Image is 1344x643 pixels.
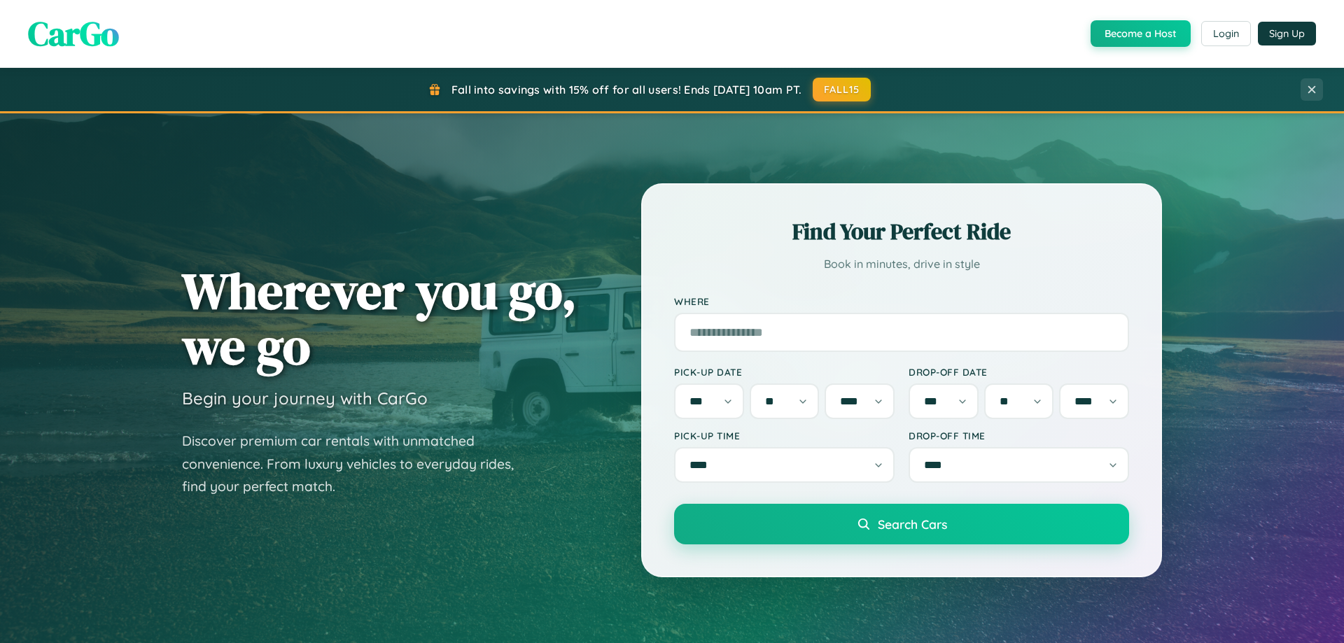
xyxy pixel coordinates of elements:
h3: Begin your journey with CarGo [182,388,428,409]
button: Login [1201,21,1251,46]
span: Fall into savings with 15% off for all users! Ends [DATE] 10am PT. [451,83,802,97]
p: Book in minutes, drive in style [674,254,1129,274]
label: Where [674,295,1129,307]
span: Search Cars [878,516,947,532]
label: Drop-off Time [909,430,1129,441]
p: Discover premium car rentals with unmatched convenience. From luxury vehicles to everyday rides, ... [182,430,532,498]
span: CarGo [28,10,119,57]
button: Search Cars [674,504,1129,544]
button: FALL15 [813,78,871,101]
label: Pick-up Date [674,366,895,378]
h2: Find Your Perfect Ride [674,216,1129,247]
button: Sign Up [1258,22,1316,45]
button: Become a Host [1091,20,1191,47]
h1: Wherever you go, we go [182,263,577,374]
label: Drop-off Date [909,366,1129,378]
label: Pick-up Time [674,430,895,441]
